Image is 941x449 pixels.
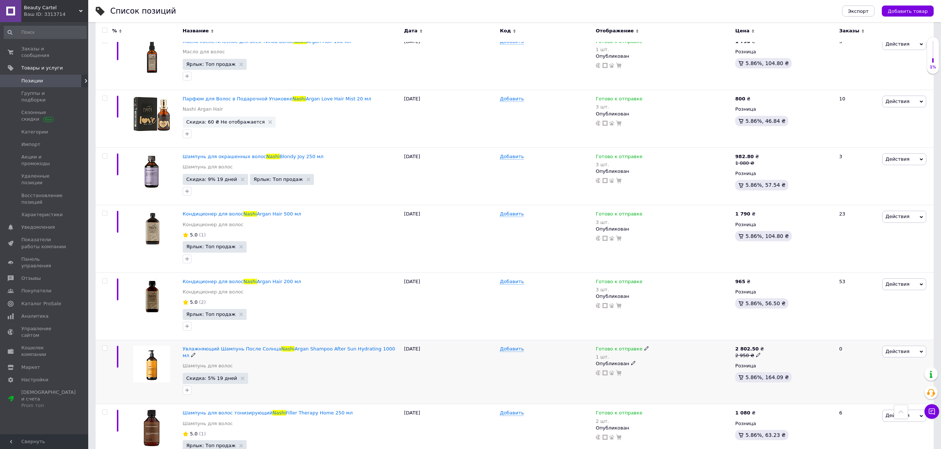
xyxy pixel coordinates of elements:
span: (2) [199,299,205,305]
div: 0 [835,340,880,404]
span: Импорт [21,141,40,148]
div: 1 шт. [596,47,643,52]
span: 5.0 [190,431,198,436]
div: ₴ [735,153,759,160]
span: 5.86%, 104.80 ₴ [745,233,789,239]
span: 5.0 [190,232,198,238]
span: Ярлык: Топ продаж [186,244,236,249]
button: Экспорт [842,6,874,17]
div: 1 шт. [596,354,649,360]
span: Кошелек компании [21,345,68,358]
span: Увлажняющий Шампунь После Солнца [183,346,281,352]
div: [DATE] [402,205,498,272]
span: Панель управления [21,256,68,269]
span: Действия [885,413,909,418]
b: 965 [735,279,745,284]
span: Действия [885,99,909,104]
a: Масло косметическое для всех типов волосNashiArgan Hair 100 мл [183,39,351,44]
img: Шампунь для окрашенных волос Nashi Blondy Joy 250 мл [133,153,170,190]
span: Nashi [281,346,294,352]
div: Розница [735,289,833,295]
div: Опубликован [596,53,732,60]
span: Покупатели [21,288,51,294]
span: Добавить [500,279,524,285]
span: Показатели работы компании [21,236,68,250]
div: Ваш ID: 3313714 [24,11,88,18]
span: Сезонные скидки [21,109,68,122]
span: Код [500,28,511,34]
div: 3 шт. [596,287,643,292]
span: Nashi [272,410,286,416]
div: ₴ [735,278,750,285]
span: Управление сайтом [21,325,68,339]
div: 3 шт. [596,162,643,167]
span: Готово к отправке [596,279,643,286]
span: Скидка: 60 ₴ Не отображается [186,120,265,124]
span: Заказы [839,28,859,34]
img: Парфюм для Волос в Подарочной Упаковке Nashi Argan Love Hair Mist 20 мл [133,96,170,132]
span: Категории [21,129,48,135]
div: Опубликован [596,111,732,117]
span: Argan Shampoo After Sun Hydrating 1000 мл [183,346,395,358]
div: ₴ [735,346,764,352]
a: Шампунь для волос тонизирующийNashiFiller Therapy Home 250 мл [183,410,353,416]
span: Готово к отправке [596,346,643,354]
b: 1 790 [735,39,750,44]
span: Экспорт [848,8,869,14]
span: Готово к отправке [596,96,643,104]
div: 3 [835,32,880,90]
span: % [112,28,117,34]
span: Масло косметическое для всех типов волос [183,39,293,44]
span: Добавить [500,211,524,217]
span: Маркет [21,364,40,371]
span: Nashi [243,211,257,217]
span: Добавить [500,96,524,102]
span: Восстановление позиций [21,192,68,206]
span: Действия [885,281,909,287]
span: Готово к отправке [596,410,643,418]
a: Кондиционер для волосNashiArgan Hair 200 мл [183,279,301,284]
span: Кондиционер для волос [183,211,244,217]
div: [DATE] [402,340,498,404]
div: Опубликован [596,360,732,367]
b: 982.80 [735,154,754,159]
span: Позиции [21,78,43,84]
a: Nashi Argan Hair [183,106,223,113]
span: Отзывы [21,275,41,282]
div: Опубликован [596,425,732,431]
span: Добавить [500,154,524,160]
span: 5.86%, 104.80 ₴ [745,60,789,66]
span: Название [183,28,209,34]
span: Товары и услуги [21,65,63,71]
span: Ярлык: Топ продаж [186,62,236,67]
span: Nashi [243,279,257,284]
span: Filler Therapy Home 250 мл [286,410,353,416]
span: Ярлык: Топ продаж [186,312,236,317]
span: 5.86%, 46.84 ₴ [745,118,786,124]
a: Кондиционер для волос [183,221,244,228]
div: 3 шт. [596,104,643,110]
a: Кондиционер для волос [183,289,244,295]
span: 5.86%, 57.54 ₴ [745,182,786,188]
a: Кондиционер для волосNashiArgan Hair 500 мл [183,211,301,217]
span: Шампунь для волос тонизирующий [183,410,272,416]
a: Шампунь для окрашенных волосNashiBlondy Joy 250 мл [183,154,323,159]
span: Действия [885,349,909,354]
span: Уведомления [21,224,55,231]
span: [DEMOGRAPHIC_DATA] и счета [21,389,76,409]
img: Шампунь для волос тонизирующий Nashi Filler Therapy Home 250 мл [133,410,170,446]
span: Nashi [293,96,306,101]
span: Nashi [293,39,307,44]
span: Акции и промокоды [21,154,68,167]
div: 10 [835,90,880,148]
span: Добавить товар [888,8,928,14]
a: Шампунь для волос [183,164,233,170]
div: Розница [735,49,833,55]
div: [DATE] [402,90,498,148]
button: Чат с покупателем [924,404,939,419]
span: Отображение [596,28,634,34]
span: Готово к отправке [596,211,643,219]
div: Розница [735,106,833,113]
a: Шампунь для волос [183,420,233,427]
div: Розница [735,420,833,427]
